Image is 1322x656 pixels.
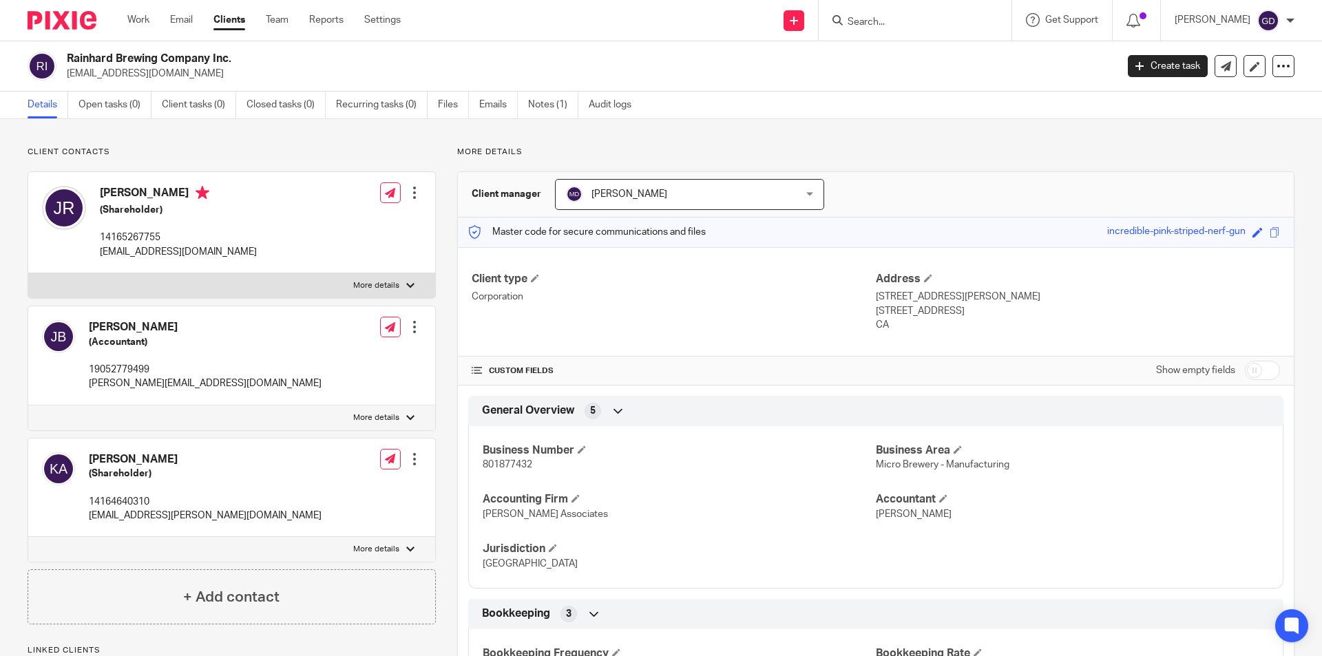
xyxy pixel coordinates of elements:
a: Files [438,92,469,118]
img: svg%3E [42,452,75,485]
h5: (Accountant) [89,335,322,349]
h5: (Shareholder) [100,203,257,217]
a: Audit logs [589,92,642,118]
img: svg%3E [28,52,56,81]
a: Create task [1128,55,1208,77]
h4: [PERSON_NAME] [89,320,322,335]
p: [STREET_ADDRESS] [876,304,1280,318]
p: More details [353,412,399,423]
a: Client tasks (0) [162,92,236,118]
img: svg%3E [42,320,75,353]
h4: Jurisdiction [483,542,876,556]
h4: Business Area [876,443,1269,458]
h2: Rainhard Brewing Company Inc. [67,52,899,66]
span: Bookkeeping [482,606,550,621]
h4: [PERSON_NAME] [100,186,257,203]
a: Email [170,13,193,27]
p: Linked clients [28,645,436,656]
a: Reports [309,13,344,27]
a: Work [127,13,149,27]
p: [EMAIL_ADDRESS][DOMAIN_NAME] [100,245,257,259]
h4: Address [876,272,1280,286]
h4: + Add contact [183,586,280,608]
a: Emails [479,92,518,118]
a: Open tasks (0) [78,92,151,118]
img: svg%3E [1257,10,1279,32]
h5: (Shareholder) [89,467,322,480]
p: 14164640310 [89,495,322,509]
span: 5 [590,404,596,418]
p: Corporation [472,290,876,304]
i: Primary [196,186,209,200]
span: Get Support [1045,15,1098,25]
span: [GEOGRAPHIC_DATA] [483,559,578,569]
span: 801877432 [483,460,532,469]
span: 3 [566,607,571,621]
p: [EMAIL_ADDRESS][DOMAIN_NAME] [67,67,1107,81]
h3: Client manager [472,187,541,201]
p: More details [457,147,1294,158]
h4: Accountant [876,492,1269,507]
span: [PERSON_NAME] [876,509,952,519]
span: [PERSON_NAME] Associates [483,509,608,519]
p: Master code for secure communications and files [468,225,706,239]
span: General Overview [482,403,574,418]
p: [EMAIL_ADDRESS][PERSON_NAME][DOMAIN_NAME] [89,509,322,522]
a: Closed tasks (0) [246,92,326,118]
span: [PERSON_NAME] [591,189,667,199]
p: [PERSON_NAME][EMAIL_ADDRESS][DOMAIN_NAME] [89,377,322,390]
img: svg%3E [566,186,583,202]
a: Team [266,13,288,27]
img: Pixie [28,11,96,30]
p: 14165267755 [100,231,257,244]
a: Details [28,92,68,118]
p: Client contacts [28,147,436,158]
p: [PERSON_NAME] [1175,13,1250,27]
input: Search [846,17,970,29]
p: More details [353,280,399,291]
p: [STREET_ADDRESS][PERSON_NAME] [876,290,1280,304]
label: Show empty fields [1156,363,1235,377]
p: More details [353,544,399,555]
img: svg%3E [42,186,86,230]
a: Notes (1) [528,92,578,118]
h4: [PERSON_NAME] [89,452,322,467]
h4: Client type [472,272,876,286]
p: 19052779499 [89,363,322,377]
h4: Business Number [483,443,876,458]
h4: CUSTOM FIELDS [472,366,876,377]
a: Settings [364,13,401,27]
span: Micro Brewery - Manufacturing [876,460,1009,469]
a: Clients [213,13,245,27]
div: incredible-pink-striped-nerf-gun [1107,224,1246,240]
p: CA [876,318,1280,332]
a: Recurring tasks (0) [336,92,428,118]
h4: Accounting Firm [483,492,876,507]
